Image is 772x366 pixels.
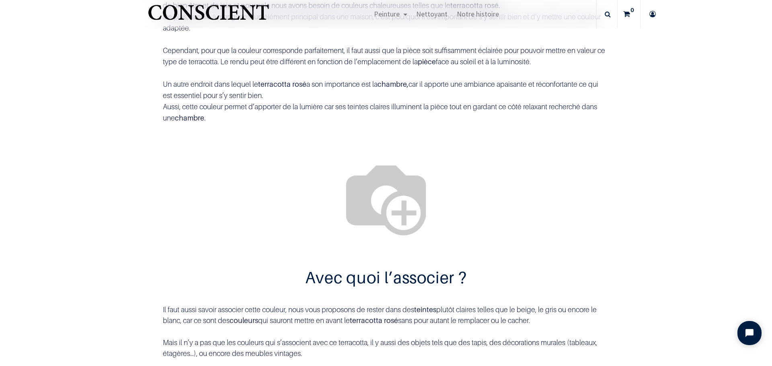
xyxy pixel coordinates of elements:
[163,79,609,101] div: Un autre endroit dans lequel le a son importance est la car il apporte une ambiance apaisante et ...
[628,6,636,14] sup: 0
[414,305,436,314] b: teintes
[230,316,258,325] b: couleurs
[163,268,609,286] h2: Avec quoi l’associer ?
[457,9,499,18] span: Notre histoire
[378,80,409,88] b: chambre,
[416,9,448,18] span: Nettoyant
[258,80,306,88] b: terracotta rosé
[731,314,768,352] iframe: Tidio Chat
[350,316,398,325] b: terracotta rosé
[163,305,597,325] span: Il faut aussi savoir associer cette couleur, nous vous proposons de rester dans des plutôt claire...
[374,9,400,18] span: Peinture
[163,337,609,359] p: Mais il n’y a pas que les couleurs qui s’associent avec ce terracotta, il y aussi des objets tels...
[175,114,204,122] b: chambre
[335,146,437,249] img: moodboard - inspiration - peinture - couleur - terracotta rosé
[418,57,436,66] b: pièce
[163,34,609,67] div: Cependant, pour que la couleur corresponde parfaitement, il faut aussi que la pièce soit suffisam...
[163,101,609,124] div: Aussi, cette couleur permet d’apporter de la lumière car ses teintes claires illuminent la pièce ...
